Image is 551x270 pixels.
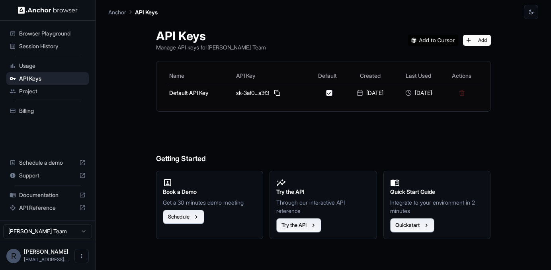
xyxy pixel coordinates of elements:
button: Try the API [276,218,321,233]
button: Quickstart [390,218,434,233]
div: R [6,249,21,263]
td: Default API Key [166,84,233,102]
button: Schedule [163,210,204,224]
h6: Getting Started [156,121,491,165]
p: Get a 30 minutes demo meeting [163,198,257,207]
th: Default [309,68,346,84]
div: [DATE] [398,89,440,97]
div: Support [6,169,89,182]
span: Session History [19,42,86,50]
span: API Reference [19,204,76,212]
p: Integrate to your environment in 2 minutes [390,198,484,215]
div: API Reference [6,201,89,214]
img: Add anchorbrowser MCP server to Cursor [408,35,458,46]
button: Copy API key [272,88,282,98]
span: Support [19,171,76,179]
div: Schedule a demo [6,156,89,169]
p: Anchor [108,8,126,16]
div: Session History [6,40,89,53]
span: Documentation [19,191,76,199]
p: Manage API keys for [PERSON_NAME] Team [156,43,266,51]
span: Browser Playground [19,30,86,37]
div: [DATE] [349,89,391,97]
p: API Keys [135,8,158,16]
img: Anchor Logo [18,6,78,14]
div: Billing [6,104,89,117]
button: Open menu [74,249,89,263]
div: sk-3af0...a3f3 [236,88,306,98]
div: Project [6,85,89,98]
h2: Quick Start Guide [390,187,484,196]
h2: Try the API [276,187,370,196]
span: Project [19,87,86,95]
span: rcfrias@gmail.com [24,256,69,262]
h1: API Keys [156,29,266,43]
nav: breadcrumb [108,8,158,16]
span: API Keys [19,75,86,83]
th: API Key [233,68,309,84]
div: Browser Playground [6,27,89,40]
th: Actions [443,68,481,84]
th: Created [346,68,395,84]
div: Documentation [6,189,89,201]
h2: Book a Demo [163,187,257,196]
button: Add [463,35,491,46]
span: Schedule a demo [19,159,76,167]
div: Usage [6,59,89,72]
p: Through our interactive API reference [276,198,370,215]
span: Billing [19,107,86,115]
th: Name [166,68,233,84]
div: API Keys [6,72,89,85]
span: Roberto Frias [24,248,68,255]
th: Last Used [395,68,443,84]
span: Usage [19,62,86,70]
